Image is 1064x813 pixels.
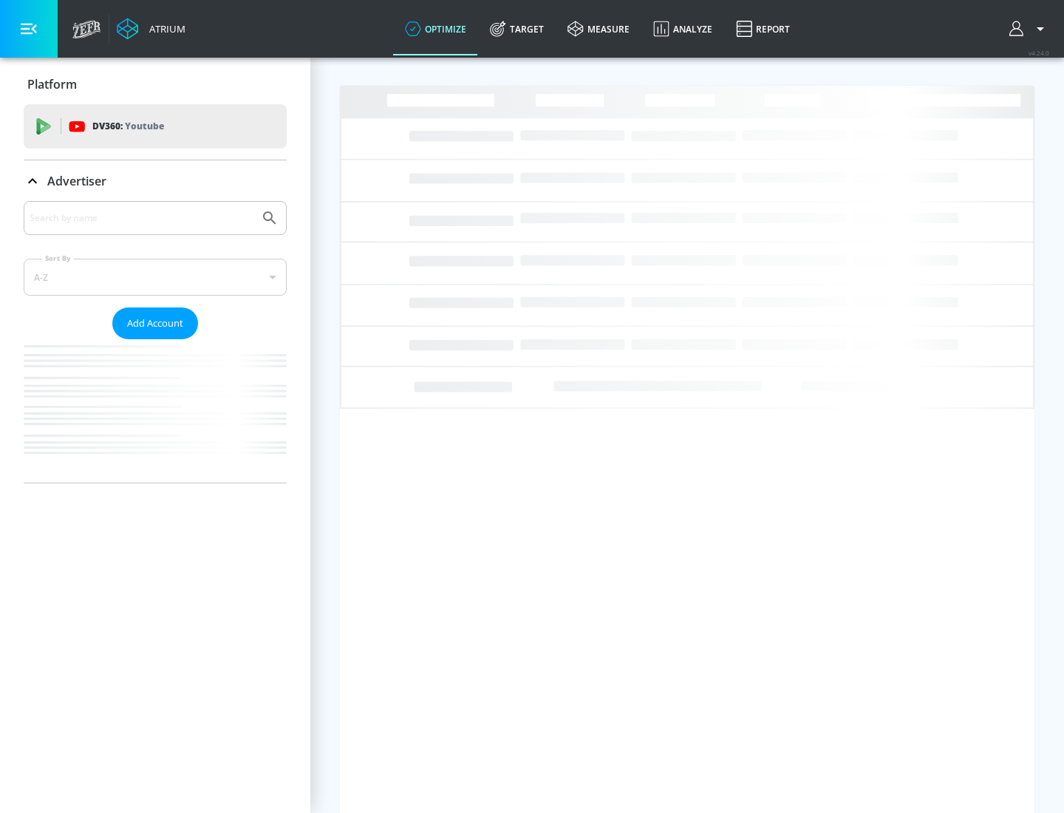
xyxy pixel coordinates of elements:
div: Advertiser [24,160,287,202]
input: Search by name [30,208,253,228]
a: Target [478,2,556,55]
nav: list of Advertiser [24,339,287,483]
span: v 4.24.0 [1029,49,1049,57]
div: A-Z [24,259,287,296]
div: Atrium [143,22,185,35]
div: Platform [24,64,287,105]
div: Advertiser [24,201,287,483]
div: DV360: Youtube [24,104,287,149]
a: Atrium [117,18,185,40]
p: Youtube [125,118,164,134]
span: Add Account [127,315,183,332]
p: Platform [27,76,77,92]
p: Advertiser [47,173,106,189]
label: Sort By [42,254,74,263]
button: Add Account [112,307,198,339]
a: optimize [393,2,478,55]
a: measure [556,2,641,55]
p: DV360: [92,118,164,135]
a: Analyze [641,2,724,55]
a: Report [724,2,802,55]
